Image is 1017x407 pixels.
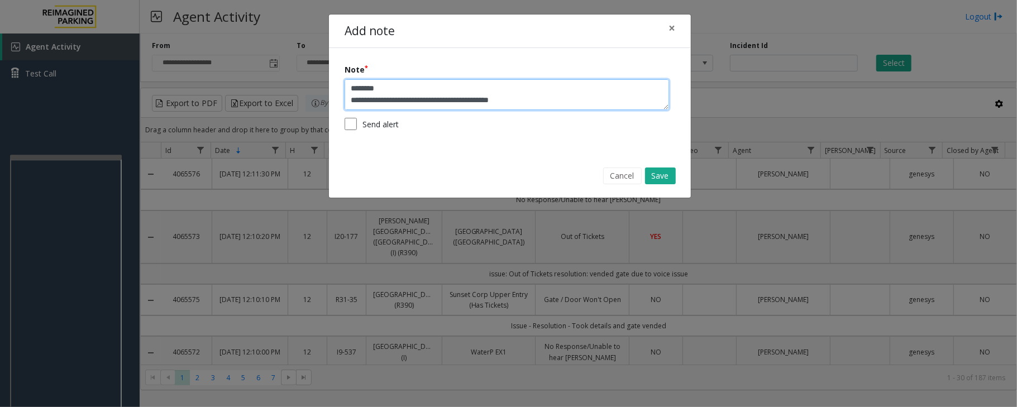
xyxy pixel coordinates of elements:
button: Cancel [603,167,642,184]
button: Save [645,167,676,184]
label: Note [345,64,368,75]
h4: Add note [345,22,395,40]
label: Send alert [362,118,399,130]
button: Close [661,15,683,42]
span: × [669,20,675,36]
